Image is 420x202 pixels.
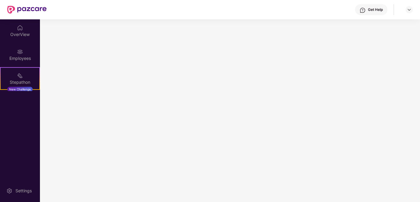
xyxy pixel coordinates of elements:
[6,188,12,194] img: svg+xml;base64,PHN2ZyBpZD0iU2V0dGluZy0yMHgyMCIgeG1sbnM9Imh0dHA6Ly93d3cudzMub3JnLzIwMDAvc3ZnIiB3aW...
[359,7,366,13] img: svg+xml;base64,PHN2ZyBpZD0iSGVscC0zMngzMiIgeG1sbnM9Imh0dHA6Ly93d3cudzMub3JnLzIwMDAvc3ZnIiB3aWR0aD...
[1,79,39,85] div: Stepathon
[7,6,47,14] img: New Pazcare Logo
[407,7,412,12] img: svg+xml;base64,PHN2ZyBpZD0iRHJvcGRvd24tMzJ4MzIiIHhtbG5zPSJodHRwOi8vd3d3LnczLm9yZy8yMDAwL3N2ZyIgd2...
[368,7,383,12] div: Get Help
[17,25,23,31] img: svg+xml;base64,PHN2ZyBpZD0iSG9tZSIgeG1sbnM9Imh0dHA6Ly93d3cudzMub3JnLzIwMDAvc3ZnIiB3aWR0aD0iMjAiIG...
[14,188,34,194] div: Settings
[17,73,23,79] img: svg+xml;base64,PHN2ZyB4bWxucz0iaHR0cDovL3d3dy53My5vcmcvMjAwMC9zdmciIHdpZHRoPSIyMSIgaGVpZ2h0PSIyMC...
[17,49,23,55] img: svg+xml;base64,PHN2ZyBpZD0iRW1wbG95ZWVzIiB4bWxucz0iaHR0cDovL3d3dy53My5vcmcvMjAwMC9zdmciIHdpZHRoPS...
[7,87,33,92] div: New Challenge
